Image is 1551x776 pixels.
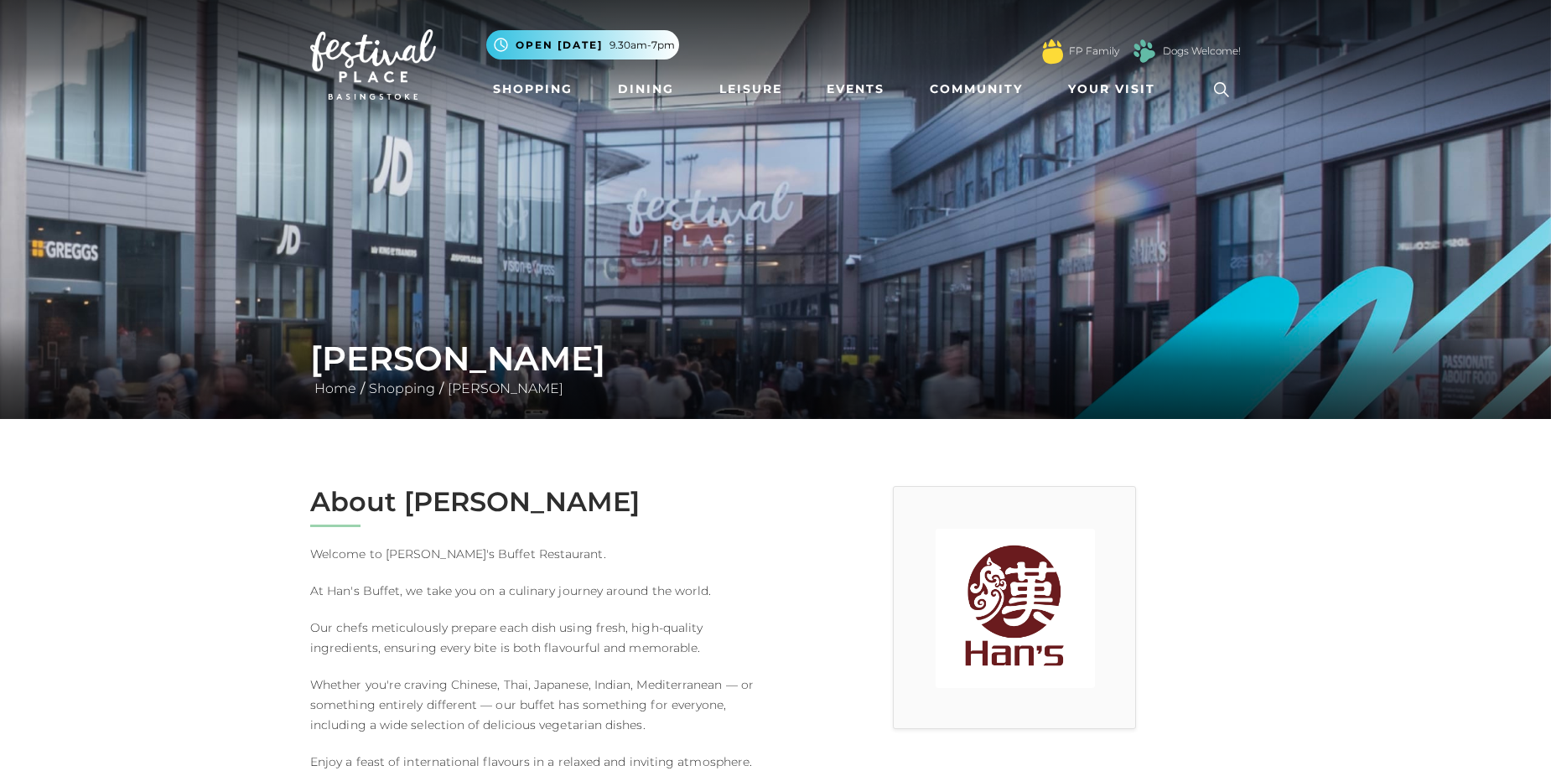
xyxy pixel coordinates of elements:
[1069,44,1119,59] a: FP Family
[310,486,763,518] h2: About [PERSON_NAME]
[310,29,436,100] img: Festival Place Logo
[820,74,891,105] a: Events
[923,74,1030,105] a: Community
[298,339,1253,399] div: / /
[310,339,1241,379] h1: [PERSON_NAME]
[611,74,681,105] a: Dining
[444,380,568,396] a: [PERSON_NAME]
[713,74,789,105] a: Leisure
[310,752,763,772] p: Enjoy a feast of international flavours in a relaxed and inviting atmosphere.
[1068,80,1155,98] span: Your Visit
[1163,44,1241,59] a: Dogs Welcome!
[365,380,439,396] a: Shopping
[310,618,763,658] p: Our chefs meticulously prepare each dish using fresh, high-quality ingredients, ensuring every bi...
[516,38,603,53] span: Open [DATE]
[486,30,679,59] button: Open [DATE] 9.30am-7pm
[310,675,763,735] p: Whether you're craving Chinese, Thai, Japanese, Indian, Mediterranean — or something entirely dif...
[310,380,361,396] a: Home
[1061,74,1170,105] a: Your Visit
[310,581,763,601] p: At Han's Buffet, we take you on a culinary journey around the world.
[486,74,579,105] a: Shopping
[610,38,675,53] span: 9.30am-7pm
[310,544,763,564] p: Welcome to [PERSON_NAME]'s Buffet Restaurant.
